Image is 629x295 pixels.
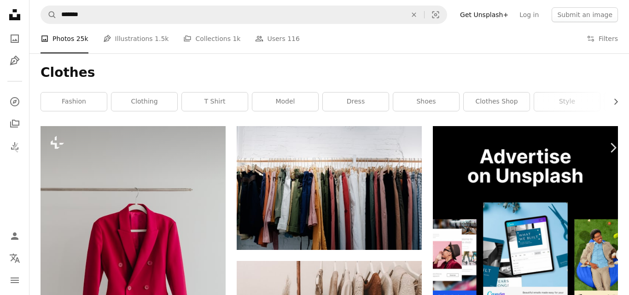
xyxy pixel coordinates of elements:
button: Filters [587,24,618,53]
a: Users 116 [255,24,299,53]
a: Log in [514,7,544,22]
a: shoes [393,93,459,111]
a: style [534,93,600,111]
a: clothes shop [464,93,530,111]
button: Submit an image [552,7,618,22]
a: Photos [6,29,24,48]
a: model [252,93,318,111]
h1: Clothes [41,64,618,81]
span: 116 [287,34,300,44]
a: a red jacket hanging on a clothes line [41,260,226,269]
span: 1k [233,34,240,44]
img: assorted-color clothes lot hanging on wooden wall rack [237,126,422,250]
button: Clear [404,6,424,23]
a: Collections 1k [183,24,240,53]
button: Menu [6,271,24,289]
a: dress [323,93,389,111]
a: t shirt [182,93,248,111]
a: Next [597,104,629,192]
a: assorted-color clothes lot hanging on wooden wall rack [237,184,422,192]
a: clothing [111,93,177,111]
a: Log in / Sign up [6,227,24,245]
form: Find visuals sitewide [41,6,447,24]
button: Search Unsplash [41,6,57,23]
a: Get Unsplash+ [454,7,514,22]
a: Illustrations [6,52,24,70]
button: scroll list to the right [607,93,618,111]
button: Language [6,249,24,267]
button: Visual search [425,6,447,23]
span: 1.5k [155,34,169,44]
a: Illustrations 1.5k [103,24,169,53]
a: fashion [41,93,107,111]
a: Explore [6,93,24,111]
